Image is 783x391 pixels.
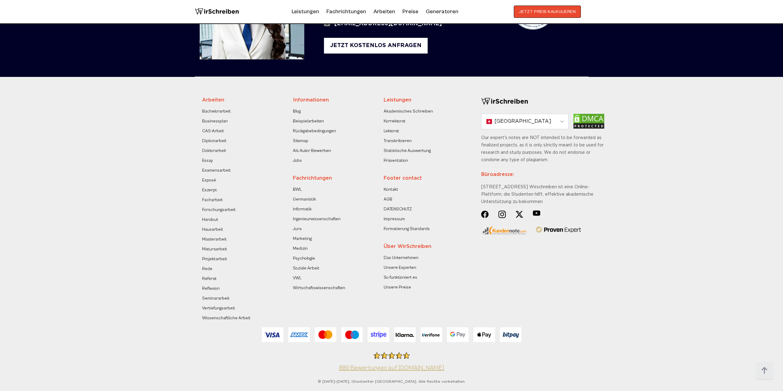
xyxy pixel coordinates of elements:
a: Unsere Preise [384,284,411,291]
a: Wirtschaftswissenschaften [293,284,342,292]
a: Lektorat [384,127,399,135]
a: Handout [202,216,218,223]
a: Exposé [202,177,216,184]
div: Büroadresse: [481,164,604,183]
a: Leistungen [292,7,319,17]
img: Visa (1) [262,327,283,342]
div: Arbeiten [202,97,287,104]
img: kundennote-logo-min [481,226,526,235]
a: Bachelorarbeit [202,108,231,115]
a: Ingenieurwissenschaften [293,215,341,223]
a: Kontakt [384,186,398,193]
span: [GEOGRAPHIC_DATA] [494,118,551,125]
a: Arbeiten [374,7,395,17]
a: Vertiefungsarbeit [202,305,235,312]
a: Sitemap [293,137,308,145]
a: Rede [202,265,212,273]
a: BWL [293,186,302,193]
a: Blog [293,108,301,115]
img: dmca [573,114,604,129]
a: Jobs [293,157,302,164]
a: Beispielarbeiten [293,118,324,125]
a: Kundenbewertungen & Erfahrungen zu Akad-Eule.de. Mehr Infos anzeigen. [339,365,444,372]
img: Mastercard (1) [315,327,336,342]
a: Formatierung Standards [384,225,430,233]
a: Masterarbeit [202,236,227,243]
div: © [DATE]-[DATE], Ghostwriter [GEOGRAPHIC_DATA]. Alle Rechte vorbehalten. [202,379,581,384]
a: Als Autor Bewerben [293,147,331,154]
a: AGB [384,196,392,203]
img: Lozenge (4) [533,210,540,216]
a: Informatik [293,205,312,213]
div: JETZT KOSTENLOS ANFRAGEN [324,38,428,54]
a: Diplomarbeit [202,137,226,145]
a: Reflexion [202,285,220,292]
a: Facharbeit [202,196,223,204]
a: Jura [293,225,302,233]
img: GooglePay-2 [447,327,469,342]
a: Hausarbeit [202,226,223,233]
a: Generatoren [426,7,458,17]
img: Bitpay (1) [500,327,521,342]
a: CAS-Arbeit [202,127,224,135]
a: Germanistik [293,196,316,203]
a: Maturaarbeit [202,245,227,253]
div: Über WirSchreiben [384,243,469,250]
img: Klarna-2 [394,327,416,342]
a: Unsere Experten [384,264,416,271]
a: VWL [293,274,302,282]
a: Exzerpt [202,186,217,194]
a: Das Unternehmen [384,254,418,261]
a: DATENSCHUTZ [384,205,412,213]
a: Examensarbeit [202,167,231,174]
a: Preise [402,8,418,15]
a: So funktioniert es [384,274,417,281]
div: Fachrichtungen [293,175,378,182]
a: Doktorarbeit [202,147,226,154]
img: Amex (1) [288,327,310,342]
img: logo-footer [481,97,528,106]
img: logo wirschreiben [195,6,239,18]
div: Informationen [293,97,378,104]
div: Footer contact [384,175,469,182]
a: Medizin [293,245,308,252]
a: Fachrichtungen [326,7,366,17]
a: Korrektorat [384,118,405,125]
img: provenexpert-logo-vector 1 (1) [536,226,581,234]
img: Verifone (1) [421,327,442,342]
button: JETZT PREIS KALKULIEREN [514,6,581,18]
div: Leistungen [384,97,469,104]
a: Marketing [293,235,312,242]
a: Seminararbeit [202,295,230,302]
img: Social Networks (14) [481,210,489,218]
div: Our expert's notes are NOT intended to be forwarded as finalized projects, as it is only strictly... [481,134,604,210]
img: button top [755,361,774,380]
a: Statistische Auswertung [384,147,431,154]
img: Stripe (1) [368,327,389,342]
img: ApplePay-3 [473,327,495,342]
img: Maestro (1) [341,327,363,342]
a: Projektarbeit [202,255,227,263]
a: Referat [202,275,217,282]
a: Businessplan [202,118,228,125]
a: Psychologie [293,255,315,262]
a: Akademisches Schreiben [384,108,433,115]
a: Essay [202,157,213,164]
a: Impressum [384,215,405,223]
a: Soziale Arbeit [293,265,319,272]
a: Präsentation [384,157,408,164]
a: Transkribieren [384,137,412,145]
img: Social Networks (15) [516,210,523,218]
a: Forschungsarbeit [202,206,236,213]
a: Rückgabebedingungen [293,127,336,135]
a: Wissenschaftliche Arbeit [202,314,250,322]
img: Group (20) [498,210,506,218]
